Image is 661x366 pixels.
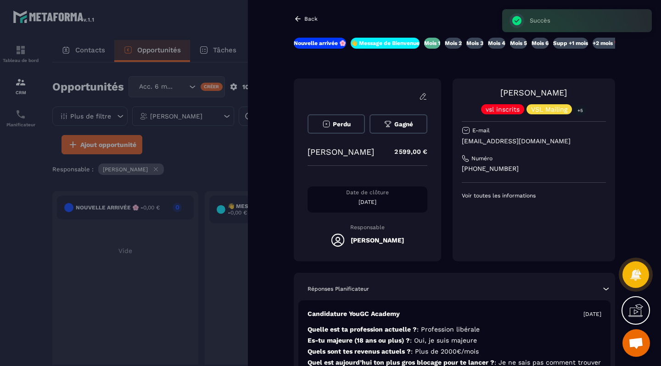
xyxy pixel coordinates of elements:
p: Es-tu majeure (18 ans ou plus) ? [308,336,601,345]
a: Ouvrir le chat [622,329,650,357]
button: Gagné [370,114,427,134]
p: +5 [574,106,586,115]
span: : Plus de 2000€/mois [411,348,479,355]
p: [PERSON_NAME] [308,147,374,157]
p: [DATE] [583,310,601,318]
h5: [PERSON_NAME] [351,236,404,244]
p: Voir toutes les informations [462,192,606,199]
p: E-mail [472,127,490,134]
p: 2 599,00 € [385,143,427,161]
p: Candidature YouGC Academy [308,310,400,318]
p: VSL Mailing [531,106,567,113]
p: Quels sont tes revenus actuels ? [308,347,601,356]
p: Quelle est ta profession actuelle ? [308,325,601,334]
span: Perdu [333,121,351,128]
p: Réponses Planificateur [308,285,369,293]
button: Perdu [308,114,365,134]
p: [DATE] [308,198,427,206]
span: : Profession libérale [417,326,480,333]
a: [PERSON_NAME] [500,88,567,97]
p: Responsable [308,224,427,231]
p: Date de clôture [308,189,427,196]
p: vsl inscrits [486,106,520,113]
span: : Oui, je suis majeure [410,337,477,344]
p: [EMAIL_ADDRESS][DOMAIN_NAME] [462,137,606,146]
p: [PHONE_NUMBER] [462,164,606,173]
p: Numéro [471,155,493,162]
span: Gagné [394,121,413,128]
